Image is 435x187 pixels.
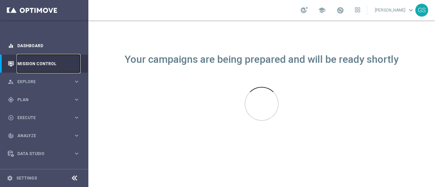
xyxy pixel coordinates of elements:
[7,97,80,102] button: gps_fixed Plan keyboard_arrow_right
[17,152,73,156] span: Data Studio
[8,169,14,175] i: lightbulb
[8,133,73,139] div: Analyze
[17,116,73,120] span: Execute
[8,97,14,103] i: gps_fixed
[7,79,80,85] button: person_search Explore keyboard_arrow_right
[17,37,80,55] a: Dashboard
[17,55,80,73] a: Mission Control
[17,163,71,181] a: Optibot
[16,176,37,180] a: Settings
[8,43,14,49] i: equalizer
[17,98,73,102] span: Plan
[125,57,399,62] div: Your campaigns are being prepared and will be ready shortly
[8,133,14,139] i: track_changes
[8,163,80,181] div: Optibot
[415,4,428,17] div: GS
[8,97,73,103] div: Plan
[7,115,80,120] button: play_circle_outline Execute keyboard_arrow_right
[73,150,80,157] i: keyboard_arrow_right
[73,78,80,85] i: keyboard_arrow_right
[73,114,80,121] i: keyboard_arrow_right
[8,151,73,157] div: Data Studio
[7,175,13,181] i: settings
[7,133,80,138] button: track_changes Analyze keyboard_arrow_right
[8,37,80,55] div: Dashboard
[7,43,80,49] button: equalizer Dashboard
[374,5,415,15] a: [PERSON_NAME]keyboard_arrow_down
[17,80,73,84] span: Explore
[8,79,14,85] i: person_search
[318,6,326,14] span: school
[7,61,80,67] button: Mission Control
[73,96,80,103] i: keyboard_arrow_right
[8,55,80,73] div: Mission Control
[17,134,73,138] span: Analyze
[8,115,73,121] div: Execute
[8,79,73,85] div: Explore
[73,132,80,139] i: keyboard_arrow_right
[7,151,80,156] button: Data Studio keyboard_arrow_right
[8,115,14,121] i: play_circle_outline
[407,6,415,14] span: keyboard_arrow_down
